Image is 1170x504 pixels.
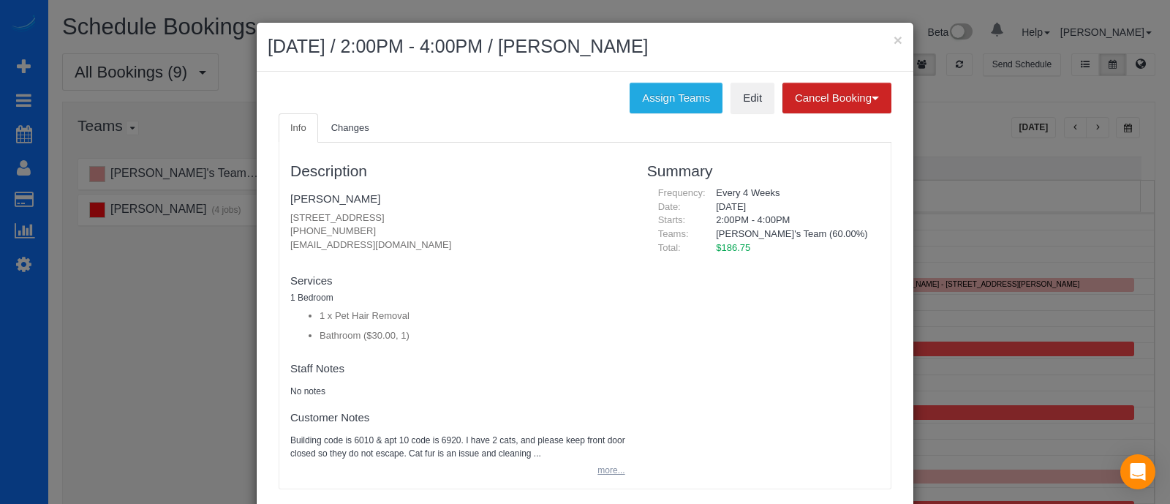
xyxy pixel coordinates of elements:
[782,83,891,113] button: Cancel Booking
[290,211,625,252] p: [STREET_ADDRESS] [PHONE_NUMBER] [EMAIL_ADDRESS][DOMAIN_NAME]
[279,113,318,143] a: Info
[647,162,880,179] h3: Summary
[290,293,625,303] h5: 1 Bedroom
[290,412,625,424] h4: Customer Notes
[630,83,722,113] button: Assign Teams
[290,435,625,459] pre: Building code is 6010 & apt 10 code is 6920. I have 2 cats, and please keep front door closed so ...
[268,34,902,60] h2: [DATE] / 2:00PM - 4:00PM / [PERSON_NAME]
[320,329,625,343] li: Bathroom ($30.00, 1)
[716,227,869,241] li: [PERSON_NAME]'s Team (60.00%)
[705,200,880,214] div: [DATE]
[716,242,750,253] span: $186.75
[731,83,774,113] a: Edit
[331,122,369,133] span: Changes
[658,187,706,198] span: Frequency:
[705,214,880,227] div: 2:00PM - 4:00PM
[1120,454,1155,489] div: Open Intercom Messenger
[589,460,624,481] button: more...
[290,385,625,398] pre: No notes
[894,32,902,48] button: ×
[320,309,625,323] li: 1 x Pet Hair Removal
[658,242,681,253] span: Total:
[705,187,880,200] div: Every 4 Weeks
[320,113,381,143] a: Changes
[658,228,689,239] span: Teams:
[658,201,681,212] span: Date:
[290,192,380,205] a: [PERSON_NAME]
[290,363,625,375] h4: Staff Notes
[290,122,306,133] span: Info
[290,275,625,287] h4: Services
[658,214,686,225] span: Starts:
[290,162,625,179] h3: Description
